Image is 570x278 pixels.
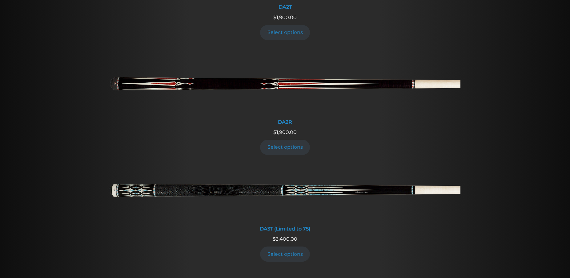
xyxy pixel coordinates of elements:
[110,164,460,235] a: DA3T (Limited to 75) DA3T (Limited to 75)
[110,57,460,115] img: DA2R
[110,226,460,232] div: DA3T (Limited to 75)
[273,129,276,135] span: $
[110,57,460,129] a: DA2R DA2R
[273,236,276,242] span: $
[260,247,310,262] a: Add to cart: “DA3T (Limited to 75)”
[260,140,310,155] a: Add to cart: “DA2R”
[273,15,297,20] span: 1,900.00
[273,15,276,20] span: $
[110,164,460,222] img: DA3T (Limited to 75)
[273,236,297,242] span: 3,400.00
[110,119,460,125] div: DA2R
[260,25,310,40] a: Add to cart: “DA2T”
[273,129,297,135] span: 1,900.00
